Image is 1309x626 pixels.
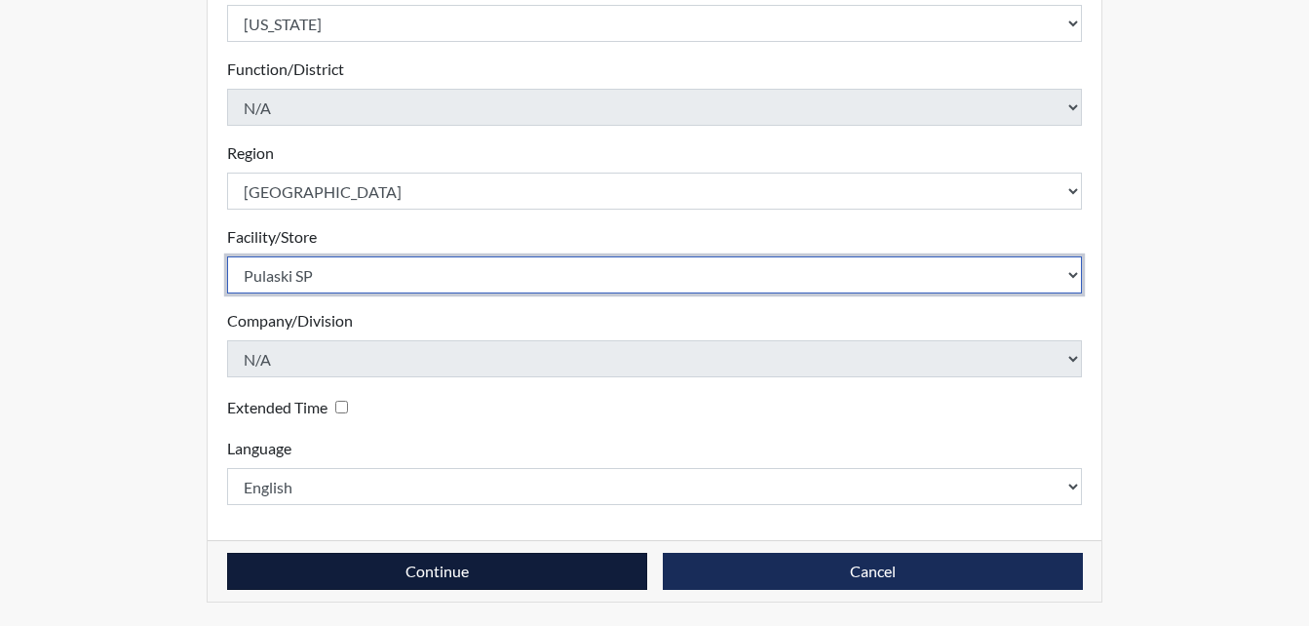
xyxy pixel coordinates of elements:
[663,553,1083,590] button: Cancel
[227,396,327,419] label: Extended Time
[227,393,356,421] div: Checking this box will provide the interviewee with an accomodation of extra time to answer each ...
[227,58,344,81] label: Function/District
[227,309,353,333] label: Company/Division
[227,141,274,165] label: Region
[227,553,647,590] button: Continue
[227,225,317,249] label: Facility/Store
[227,437,291,460] label: Language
